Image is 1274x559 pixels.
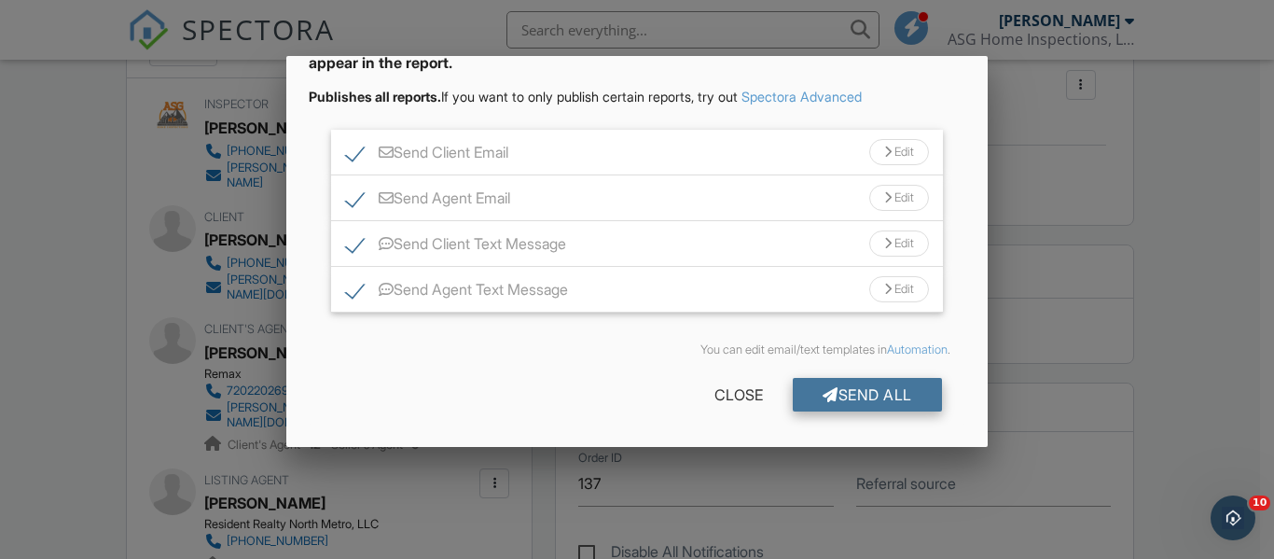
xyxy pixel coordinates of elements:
[1249,496,1270,510] span: 10
[887,342,948,356] a: Automation
[793,378,942,412] div: Send All
[869,185,929,211] div: Edit
[1211,496,1255,540] iframe: Intercom live chat
[309,89,738,105] span: If you want to only publish certain reports, try out
[741,89,862,105] a: Spectora Advanced
[869,139,929,165] div: Edit
[869,276,929,302] div: Edit
[346,189,510,213] label: Send Agent Email
[346,281,568,304] label: Send Agent Text Message
[685,378,793,412] div: Close
[309,89,441,105] strong: Publishes all reports.
[869,231,929,257] div: Edit
[346,235,566,259] label: Send Client Text Message
[346,144,508,167] label: Send Client Email
[324,342,949,357] div: You can edit email/text templates in .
